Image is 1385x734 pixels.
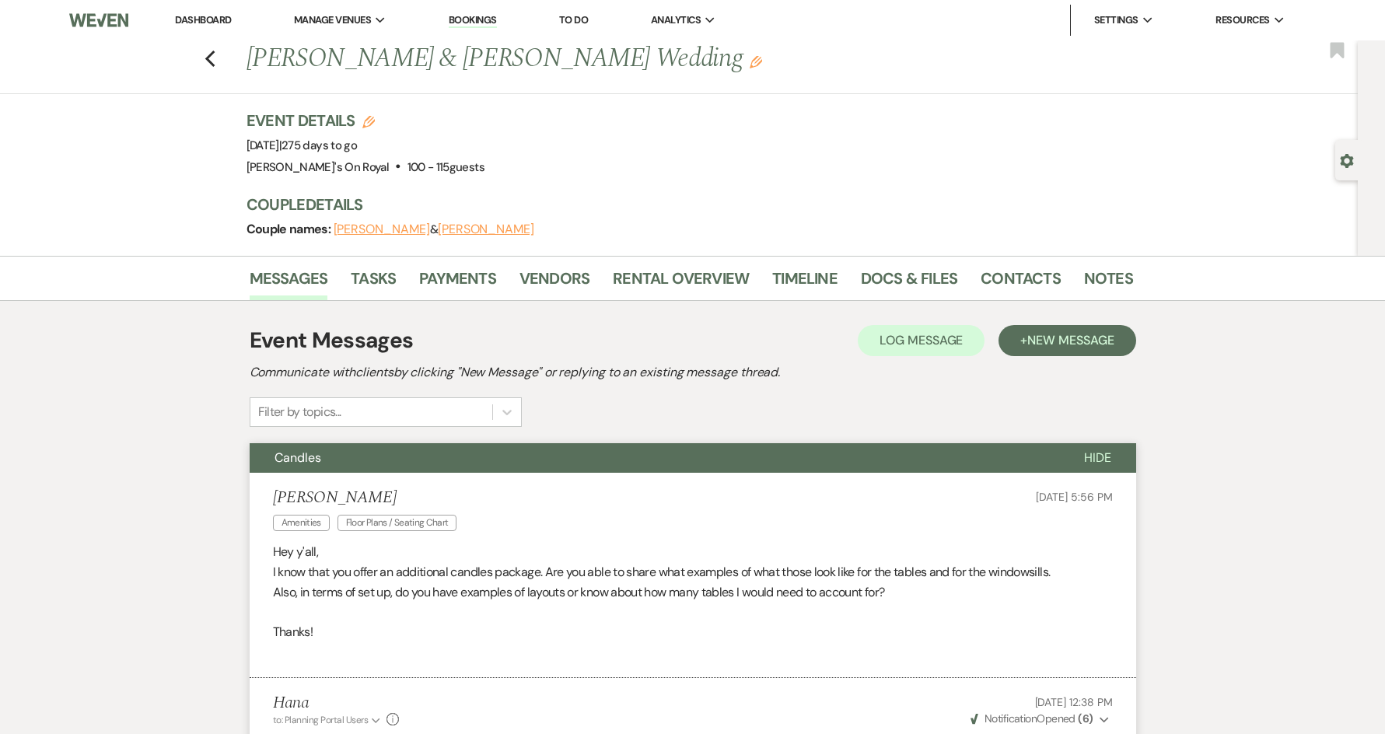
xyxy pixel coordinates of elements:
span: Amenities [273,515,330,531]
span: Floor Plans / Seating Chart [338,515,457,531]
span: 100 - 115 guests [407,159,484,175]
a: Timeline [772,266,838,300]
button: Edit [750,54,762,68]
a: Notes [1084,266,1133,300]
a: Messages [250,266,328,300]
p: Thanks! [273,622,1113,642]
a: Dashboard [175,13,231,26]
button: to: Planning Portal Users [273,713,383,727]
span: & [334,222,534,237]
span: [DATE] 5:56 PM [1036,490,1112,504]
button: NotificationOpened (6) [968,711,1113,727]
p: Hey y'all, [273,542,1113,562]
h3: Couple Details [247,194,1117,215]
a: Contacts [981,266,1061,300]
h5: Hana [273,694,400,713]
span: Analytics [651,12,701,28]
span: Log Message [880,332,963,348]
span: Hide [1084,449,1111,466]
span: | [279,138,357,153]
a: To Do [559,13,588,26]
h1: [PERSON_NAME] & [PERSON_NAME] Wedding [247,40,943,78]
h5: [PERSON_NAME] [273,488,465,508]
button: [PERSON_NAME] [438,223,534,236]
span: to: Planning Portal Users [273,714,369,726]
span: Opened [971,711,1093,725]
button: [PERSON_NAME] [334,223,430,236]
span: Resources [1215,12,1269,28]
h3: Event Details [247,110,484,131]
strong: ( 6 ) [1078,711,1093,725]
p: Also, in terms of set up, do you have examples of layouts or know about how many tables I would n... [273,582,1113,603]
h2: Communicate with clients by clicking "New Message" or replying to an existing message thread. [250,363,1136,382]
a: Bookings [449,13,497,28]
button: Hide [1059,443,1136,473]
span: Settings [1094,12,1138,28]
span: Couple names: [247,221,334,237]
a: Rental Overview [613,266,749,300]
span: [PERSON_NAME]'s On Royal [247,159,390,175]
p: I know that you offer an additional candles package. Are you able to share what examples of what ... [273,562,1113,582]
span: 275 days to go [282,138,357,153]
img: Weven Logo [69,4,128,37]
span: Candles [275,449,321,466]
span: Notification [985,711,1037,725]
span: Manage Venues [294,12,371,28]
div: Filter by topics... [258,403,341,421]
button: Log Message [858,325,985,356]
button: +New Message [999,325,1135,356]
span: New Message [1027,332,1114,348]
a: Docs & Files [861,266,957,300]
a: Tasks [351,266,396,300]
button: Candles [250,443,1059,473]
h1: Event Messages [250,324,414,357]
span: [DATE] 12:38 PM [1035,695,1113,709]
a: Payments [419,266,496,300]
a: Vendors [519,266,589,300]
span: [DATE] [247,138,358,153]
button: Open lead details [1340,152,1354,167]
